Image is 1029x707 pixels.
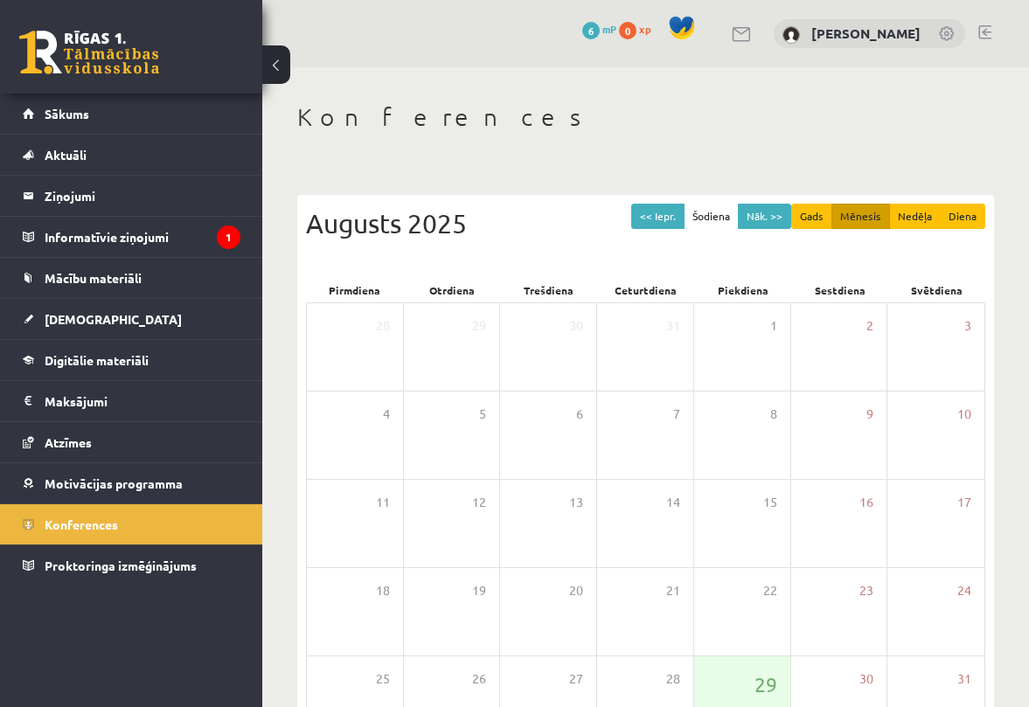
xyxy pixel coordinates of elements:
[45,106,89,121] span: Sākums
[45,434,92,450] span: Atzīmes
[859,581,873,600] span: 23
[770,316,777,336] span: 1
[602,22,616,36] span: mP
[472,493,486,512] span: 12
[859,493,873,512] span: 16
[666,493,680,512] span: 14
[940,204,985,229] button: Diena
[888,278,985,302] div: Svētdiena
[23,135,240,175] a: Aktuāli
[45,558,197,573] span: Proktoringa izmēģinājums
[23,340,240,380] a: Digitālie materiāli
[23,176,240,216] a: Ziņojumi
[889,204,941,229] button: Nedēļa
[569,581,583,600] span: 20
[859,669,873,689] span: 30
[957,581,971,600] span: 24
[45,381,240,421] legend: Maksājumi
[597,278,694,302] div: Ceturtdiena
[684,204,739,229] button: Šodiena
[45,217,240,257] legend: Informatīvie ziņojumi
[479,405,486,424] span: 5
[957,493,971,512] span: 17
[45,516,118,532] span: Konferences
[376,493,390,512] span: 11
[782,26,800,44] img: Elza Ellere
[23,381,240,421] a: Maksājumi
[791,278,888,302] div: Sestdiena
[631,204,685,229] button: << Iepr.
[45,311,182,327] span: [DEMOGRAPHIC_DATA]
[23,217,240,257] a: Informatīvie ziņojumi1
[45,352,149,368] span: Digitālie materiāli
[403,278,500,302] div: Otrdiena
[45,147,87,163] span: Aktuāli
[576,405,583,424] span: 6
[306,204,985,243] div: Augusts 2025
[791,204,832,229] button: Gads
[866,316,873,336] span: 2
[754,669,777,699] span: 29
[694,278,791,302] div: Piekdiena
[376,581,390,600] span: 18
[297,102,994,132] h1: Konferences
[472,669,486,689] span: 26
[619,22,636,39] span: 0
[569,669,583,689] span: 27
[383,405,390,424] span: 4
[866,405,873,424] span: 9
[569,493,583,512] span: 13
[23,94,240,134] a: Sākums
[582,22,600,39] span: 6
[639,22,650,36] span: xp
[582,22,616,36] a: 6 mP
[376,316,390,336] span: 28
[472,316,486,336] span: 29
[23,422,240,462] a: Atzīmes
[19,31,159,74] a: Rīgas 1. Tālmācības vidusskola
[45,475,183,491] span: Motivācijas programma
[831,204,890,229] button: Mēnesis
[23,545,240,586] a: Proktoringa izmēģinājums
[619,22,659,36] a: 0 xp
[673,405,680,424] span: 7
[770,405,777,424] span: 8
[957,669,971,689] span: 31
[23,299,240,339] a: [DEMOGRAPHIC_DATA]
[763,493,777,512] span: 15
[964,316,971,336] span: 3
[376,669,390,689] span: 25
[45,270,142,286] span: Mācību materiāli
[763,581,777,600] span: 22
[738,204,791,229] button: Nāk. >>
[472,581,486,600] span: 19
[957,405,971,424] span: 10
[217,225,240,249] i: 1
[23,504,240,544] a: Konferences
[23,258,240,298] a: Mācību materiāli
[666,581,680,600] span: 21
[569,316,583,336] span: 30
[666,316,680,336] span: 31
[500,278,597,302] div: Trešdiena
[666,669,680,689] span: 28
[306,278,403,302] div: Pirmdiena
[811,24,921,42] a: [PERSON_NAME]
[45,176,240,216] legend: Ziņojumi
[23,463,240,503] a: Motivācijas programma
